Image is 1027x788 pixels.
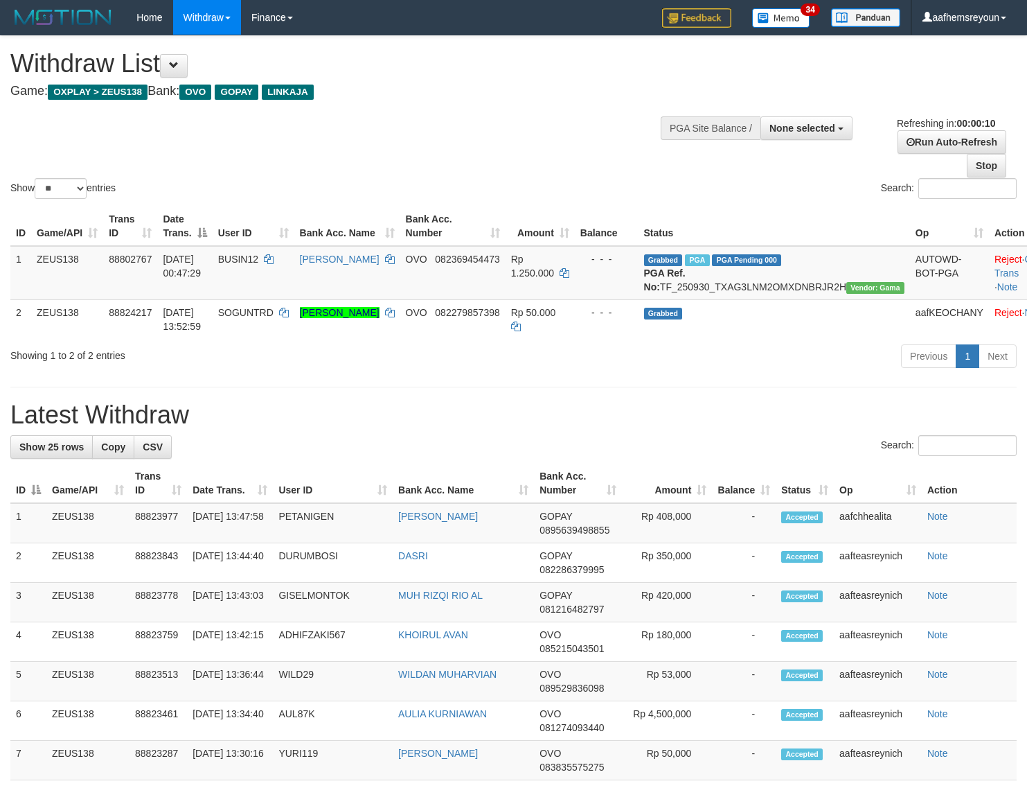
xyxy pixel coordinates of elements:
[712,701,776,741] td: -
[638,246,910,300] td: TF_250930_TXAG3LNM2OMXDNBRJR2H
[187,622,273,662] td: [DATE] 13:42:15
[846,282,904,294] span: Vendor URL: https://trx31.1velocity.biz
[48,85,148,100] span: OXPLAY > ZEUS138
[294,207,400,246] th: Bank Acc. Name: activate to sort column ascending
[10,622,46,662] td: 4
[143,441,163,453] span: CSV
[187,464,273,503] th: Date Trans.: activate to sort column ascending
[994,254,1022,265] a: Reject
[834,622,922,662] td: aafteasreynich
[901,344,956,368] a: Previous
[539,564,604,575] span: Copy 082286379995 to clipboard
[179,85,211,100] span: OVO
[831,8,900,27] img: panduan.png
[10,178,116,199] label: Show entries
[834,583,922,622] td: aafteasreynich
[638,207,910,246] th: Status
[712,464,776,503] th: Balance: activate to sort column ascending
[10,401,1017,429] h1: Latest Withdraw
[163,254,201,279] span: [DATE] 00:47:29
[662,8,731,28] img: Feedback.jpg
[834,503,922,543] td: aafchhealita
[769,123,835,134] span: None selected
[101,441,125,453] span: Copy
[897,118,995,129] span: Refreshing in:
[157,207,212,246] th: Date Trans.: activate to sort column descending
[781,709,823,721] span: Accepted
[10,246,31,300] td: 1
[400,207,506,246] th: Bank Acc. Number: activate to sort column ascending
[103,207,157,246] th: Trans ID: activate to sort column ascending
[927,511,948,522] a: Note
[187,543,273,583] td: [DATE] 13:44:40
[130,503,187,543] td: 88823977
[130,583,187,622] td: 88823778
[10,583,46,622] td: 3
[398,748,478,759] a: [PERSON_NAME]
[398,550,428,561] a: DASRI
[834,543,922,583] td: aafteasreynich
[35,178,87,199] select: Showentries
[273,622,393,662] td: ADHIFZAKI567
[622,741,712,780] td: Rp 50,000
[712,741,776,780] td: -
[393,464,534,503] th: Bank Acc. Name: activate to sort column ascending
[10,7,116,28] img: MOTION_logo.png
[10,299,31,339] td: 2
[539,590,572,601] span: GOPAY
[910,246,989,300] td: AUTOWD-BOT-PGA
[10,741,46,780] td: 7
[273,662,393,701] td: WILD29
[539,604,604,615] span: Copy 081216482797 to clipboard
[511,307,556,318] span: Rp 50.000
[187,701,273,741] td: [DATE] 13:34:40
[539,525,609,536] span: Copy 0895639498855 to clipboard
[644,308,683,319] span: Grabbed
[31,207,103,246] th: Game/API: activate to sort column ascending
[539,748,561,759] span: OVO
[661,116,760,140] div: PGA Site Balance /
[927,629,948,640] a: Note
[927,550,948,561] a: Note
[539,762,604,773] span: Copy 083835575275 to clipboard
[31,246,103,300] td: ZEUS138
[776,464,834,503] th: Status: activate to sort column ascending
[398,669,497,680] a: WILDAN MUHARVIAN
[956,344,979,368] a: 1
[10,207,31,246] th: ID
[435,307,499,318] span: Copy 082279857398 to clipboard
[967,154,1006,177] a: Stop
[622,701,712,741] td: Rp 4,500,000
[781,630,823,642] span: Accepted
[187,741,273,780] td: [DATE] 13:30:16
[910,299,989,339] td: aafKEOCHANY
[994,307,1022,318] a: Reject
[46,503,130,543] td: ZEUS138
[109,307,152,318] span: 88824217
[46,583,130,622] td: ZEUS138
[539,669,561,680] span: OVO
[644,268,686,292] b: PGA Ref. No:
[398,590,483,601] a: MUH RIZQI RIO AL
[539,511,572,522] span: GOPAY
[273,701,393,741] td: AUL87K
[10,435,93,459] a: Show 25 rows
[300,307,379,318] a: [PERSON_NAME]
[834,464,922,503] th: Op: activate to sort column ascending
[46,622,130,662] td: ZEUS138
[644,254,683,266] span: Grabbed
[539,708,561,719] span: OVO
[511,254,554,279] span: Rp 1.250.000
[834,701,922,741] td: aafteasreynich
[398,629,468,640] a: KHOIRUL AVAN
[622,464,712,503] th: Amount: activate to sort column ascending
[622,622,712,662] td: Rp 180,000
[10,85,671,98] h4: Game: Bank:
[273,503,393,543] td: PETANIGEN
[10,343,418,362] div: Showing 1 to 2 of 2 entries
[539,629,561,640] span: OVO
[406,307,427,318] span: OVO
[10,662,46,701] td: 5
[134,435,172,459] a: CSV
[19,441,84,453] span: Show 25 rows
